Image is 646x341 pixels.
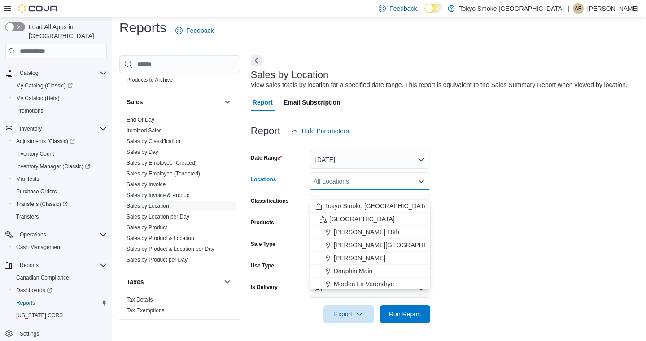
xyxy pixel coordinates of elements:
[16,229,107,240] span: Operations
[127,181,166,188] a: Sales by Invoice
[13,199,107,210] span: Transfers (Classic)
[222,276,233,287] button: Taxes
[9,309,110,322] button: [US_STATE] CCRS
[329,214,395,223] span: [GEOGRAPHIC_DATA]
[25,22,107,40] span: Load All Apps in [GEOGRAPHIC_DATA]
[251,219,274,226] label: Products
[16,328,43,339] a: Settings
[310,151,430,169] button: [DATE]
[127,235,194,241] a: Sales by Product & Location
[127,277,144,286] h3: Taxes
[13,161,107,172] span: Inventory Manager (Classic)
[127,76,173,83] span: Products to Archive
[310,265,430,278] button: Dauphin Main
[251,55,262,66] button: Next
[127,297,153,303] a: Tax Details
[13,149,58,159] a: Inventory Count
[13,297,39,308] a: Reports
[127,159,197,166] span: Sales by Employee (Created)
[13,272,107,283] span: Canadian Compliance
[16,274,69,281] span: Canadian Compliance
[2,228,110,241] button: Operations
[251,197,289,205] label: Classifications
[9,135,110,148] a: Adjustments (Classic)
[9,284,110,297] a: Dashboards
[251,240,275,248] label: Sale Type
[2,327,110,340] button: Settings
[310,213,430,226] button: [GEOGRAPHIC_DATA]
[334,240,451,249] span: [PERSON_NAME][GEOGRAPHIC_DATA]
[16,188,57,195] span: Purchase Orders
[575,3,582,14] span: AB
[119,64,240,89] div: Products
[20,125,42,132] span: Inventory
[302,127,349,136] span: Hide Parameters
[16,299,35,306] span: Reports
[119,19,166,37] h1: Reports
[9,297,110,309] button: Reports
[127,138,180,144] a: Sales by Classification
[20,330,39,337] span: Settings
[127,307,165,314] span: Tax Exemptions
[9,241,110,254] button: Cash Management
[13,105,47,116] a: Promotions
[127,307,165,314] a: Tax Exemptions
[389,310,421,319] span: Run Report
[251,80,628,90] div: View sales totals by location for a specified date range. This report is equivalent to the Sales ...
[13,199,71,210] a: Transfers (Classic)
[310,226,430,239] button: [PERSON_NAME] 18th
[9,185,110,198] button: Purchase Orders
[20,262,39,269] span: Reports
[329,305,368,323] span: Export
[310,239,430,252] button: [PERSON_NAME][GEOGRAPHIC_DATA]
[459,3,564,14] p: Tokyo Smoke [GEOGRAPHIC_DATA]
[13,80,76,91] a: My Catalog (Classic)
[334,254,385,262] span: [PERSON_NAME]
[251,154,283,162] label: Date Range
[2,122,110,135] button: Inventory
[13,242,65,253] a: Cash Management
[13,161,94,172] a: Inventory Manager (Classic)
[127,213,189,220] span: Sales by Location per Day
[251,126,280,136] h3: Report
[127,170,200,177] span: Sales by Employee (Tendered)
[251,284,278,291] label: Is Delivery
[334,267,372,275] span: Dauphin Main
[222,96,233,107] button: Sales
[2,259,110,271] button: Reports
[251,262,274,269] label: Use Type
[16,328,107,339] span: Settings
[13,242,107,253] span: Cash Management
[172,22,217,39] a: Feedback
[334,227,399,236] span: [PERSON_NAME] 18th
[127,257,188,263] a: Sales by Product per Day
[9,198,110,210] a: Transfers (Classic)
[9,173,110,185] button: Manifests
[127,160,197,166] a: Sales by Employee (Created)
[310,200,430,213] button: Tokyo Smoke [GEOGRAPHIC_DATA]
[251,70,329,80] h3: Sales by Location
[573,3,584,14] div: Alexa Bereznycky
[127,224,167,231] a: Sales by Product
[418,178,425,185] button: Close list of options
[389,4,417,13] span: Feedback
[16,260,42,271] button: Reports
[424,4,443,13] input: Dark Mode
[16,213,39,220] span: Transfers
[325,201,430,210] span: Tokyo Smoke [GEOGRAPHIC_DATA]
[9,79,110,92] a: My Catalog (Classic)
[127,214,189,220] a: Sales by Location per Day
[13,211,42,222] a: Transfers
[127,149,158,155] a: Sales by Day
[127,296,153,303] span: Tax Details
[13,136,79,147] a: Adjustments (Classic)
[288,122,353,140] button: Hide Parameters
[127,256,188,263] span: Sales by Product per Day
[251,176,276,183] label: Locations
[20,70,38,77] span: Catalog
[20,231,46,238] span: Operations
[13,93,63,104] a: My Catalog (Beta)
